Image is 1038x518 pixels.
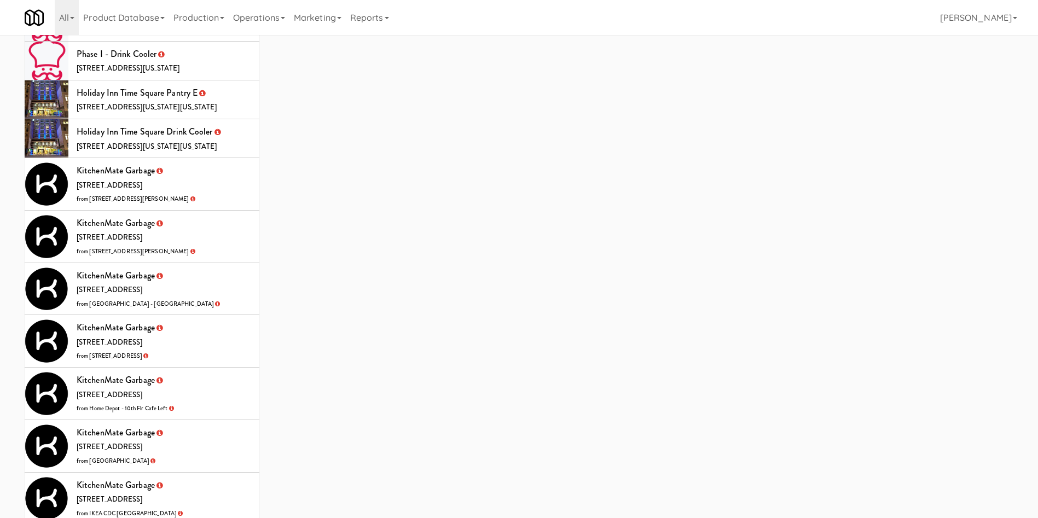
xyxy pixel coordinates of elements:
span: [STREET_ADDRESS] [77,389,143,400]
span: [STREET_ADDRESS] [77,441,143,452]
li: KitchenMate Garbage [STREET_ADDRESS]from [STREET_ADDRESS][PERSON_NAME] [25,158,259,211]
span: KitchenMate Garbage [77,374,155,386]
li: KitchenMate Garbage [STREET_ADDRESS]from [GEOGRAPHIC_DATA] - [GEOGRAPHIC_DATA] [25,263,259,316]
span: from [STREET_ADDRESS][PERSON_NAME] [77,195,195,203]
span: KitchenMate Garbage [77,269,155,282]
span: [STREET_ADDRESS] [77,284,143,295]
span: KitchenMate Garbage [77,164,155,177]
span: from [GEOGRAPHIC_DATA] [77,457,155,465]
span: from IKEA CDC [GEOGRAPHIC_DATA] [77,509,183,517]
span: [STREET_ADDRESS] [77,494,143,504]
span: from [GEOGRAPHIC_DATA] - [GEOGRAPHIC_DATA] [77,300,220,308]
span: KitchenMate Garbage [77,321,155,334]
span: [STREET_ADDRESS] [77,180,143,190]
li: Phase I - Drink Cooler [STREET_ADDRESS][US_STATE] [25,42,259,80]
li: KitchenMate Garbage [STREET_ADDRESS]from [STREET_ADDRESS][PERSON_NAME] [25,211,259,263]
span: Holiday Inn Time Square Drink Cooler [77,125,213,138]
span: from Home Depot - 10th Flr Cafe Left [77,404,174,412]
li: Holiday Inn Time Square Pantry E [STREET_ADDRESS][US_STATE][US_STATE] [25,80,259,119]
img: Micromart [25,8,44,27]
li: KitchenMate Garbage [STREET_ADDRESS]from [STREET_ADDRESS] [25,315,259,368]
span: Phase I - Drink Cooler [77,48,156,60]
span: KitchenMate Garbage [77,217,155,229]
span: from [STREET_ADDRESS][PERSON_NAME] [77,247,195,255]
span: from [STREET_ADDRESS] [77,352,148,360]
span: KitchenMate Garbage [77,479,155,491]
span: [STREET_ADDRESS][US_STATE] [77,63,180,73]
li: KitchenMate Garbage [STREET_ADDRESS]from [GEOGRAPHIC_DATA] [25,420,259,473]
span: KitchenMate Garbage [77,426,155,439]
span: [STREET_ADDRESS][US_STATE][US_STATE] [77,141,217,152]
span: [STREET_ADDRESS] [77,337,143,347]
span: Holiday Inn Time Square Pantry E [77,86,198,99]
span: [STREET_ADDRESS][US_STATE][US_STATE] [77,102,217,112]
span: [STREET_ADDRESS] [77,232,143,242]
li: Holiday Inn Time Square Drink Cooler [STREET_ADDRESS][US_STATE][US_STATE] [25,119,259,158]
li: KitchenMate Garbage [STREET_ADDRESS]from Home Depot - 10th Flr Cafe Left [25,368,259,420]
